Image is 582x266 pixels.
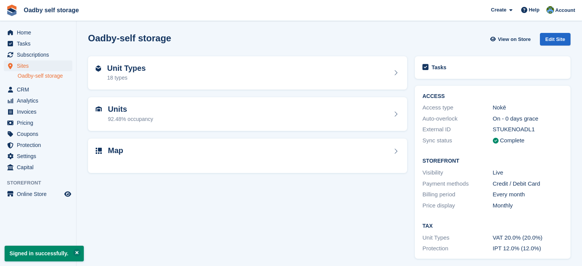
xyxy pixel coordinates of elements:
span: Protection [17,140,63,150]
div: STUKENOADL1 [493,125,563,134]
span: Help [529,6,540,14]
h2: Unit Types [107,64,146,73]
span: Coupons [17,129,63,139]
h2: Tax [422,223,563,229]
a: Units 92.48% occupancy [88,97,407,131]
a: Preview store [63,189,72,199]
span: Settings [17,151,63,162]
span: Home [17,27,63,38]
p: Signed in successfully. [5,246,84,261]
div: Protection [422,244,493,253]
div: Sync status [422,136,493,145]
span: CRM [17,84,63,95]
div: Every month [493,190,563,199]
h2: Map [108,146,123,155]
a: Unit Types 18 types [88,56,407,90]
h2: Units [108,105,153,114]
div: 18 types [107,74,146,82]
a: Oadby-self storage [18,72,72,80]
div: Live [493,168,563,177]
img: unit-type-icn-2b2737a686de81e16bb02015468b77c625bbabd49415b5ef34ead5e3b44a266d.svg [96,65,101,72]
a: menu [4,60,72,71]
div: Visibility [422,168,493,177]
div: Monthly [493,201,563,210]
span: Storefront [7,179,76,187]
a: menu [4,129,72,139]
span: Capital [17,162,63,173]
img: stora-icon-8386f47178a22dfd0bd8f6a31ec36ba5ce8667c1dd55bd0f319d3a0aa187defe.svg [6,5,18,16]
a: Oadby self storage [21,4,82,16]
span: Tasks [17,38,63,49]
span: Pricing [17,117,63,128]
a: menu [4,95,72,106]
span: Account [555,7,575,14]
a: menu [4,27,72,38]
a: menu [4,151,72,162]
a: menu [4,38,72,49]
span: Create [491,6,506,14]
span: Sites [17,60,63,71]
div: 92.48% occupancy [108,115,153,123]
a: menu [4,117,72,128]
span: Online Store [17,189,63,199]
div: Edit Site [540,33,571,46]
img: unit-icn-7be61d7bf1b0ce9d3e12c5938cc71ed9869f7b940bace4675aadf7bd6d80202e.svg [96,106,102,112]
div: External ID [422,125,493,134]
div: Payment methods [422,180,493,188]
a: menu [4,162,72,173]
div: Billing period [422,190,493,199]
div: Complete [500,136,525,145]
h2: Tasks [432,64,447,71]
h2: ACCESS [422,93,563,100]
a: menu [4,84,72,95]
a: menu [4,106,72,117]
div: On - 0 days grace [493,114,563,123]
a: Map [88,139,407,173]
img: map-icn-33ee37083ee616e46c38cad1a60f524a97daa1e2b2c8c0bc3eb3415660979fc1.svg [96,148,102,154]
span: Invoices [17,106,63,117]
div: Credit / Debit Card [493,180,563,188]
span: Analytics [17,95,63,106]
div: IPT 12.0% (12.0%) [493,244,563,253]
div: Price display [422,201,493,210]
a: View on Store [489,33,534,46]
a: menu [4,49,72,60]
div: Auto-overlock [422,114,493,123]
div: Access type [422,103,493,112]
a: Edit Site [540,33,571,49]
span: View on Store [498,36,531,43]
a: menu [4,140,72,150]
div: VAT 20.0% (20.0%) [493,233,563,242]
div: Nokē [493,103,563,112]
a: menu [4,189,72,199]
div: Unit Types [422,233,493,242]
span: Subscriptions [17,49,63,60]
h2: Storefront [422,158,563,164]
img: Sanjeave Nagra [546,6,554,14]
h2: Oadby-self storage [88,33,171,43]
